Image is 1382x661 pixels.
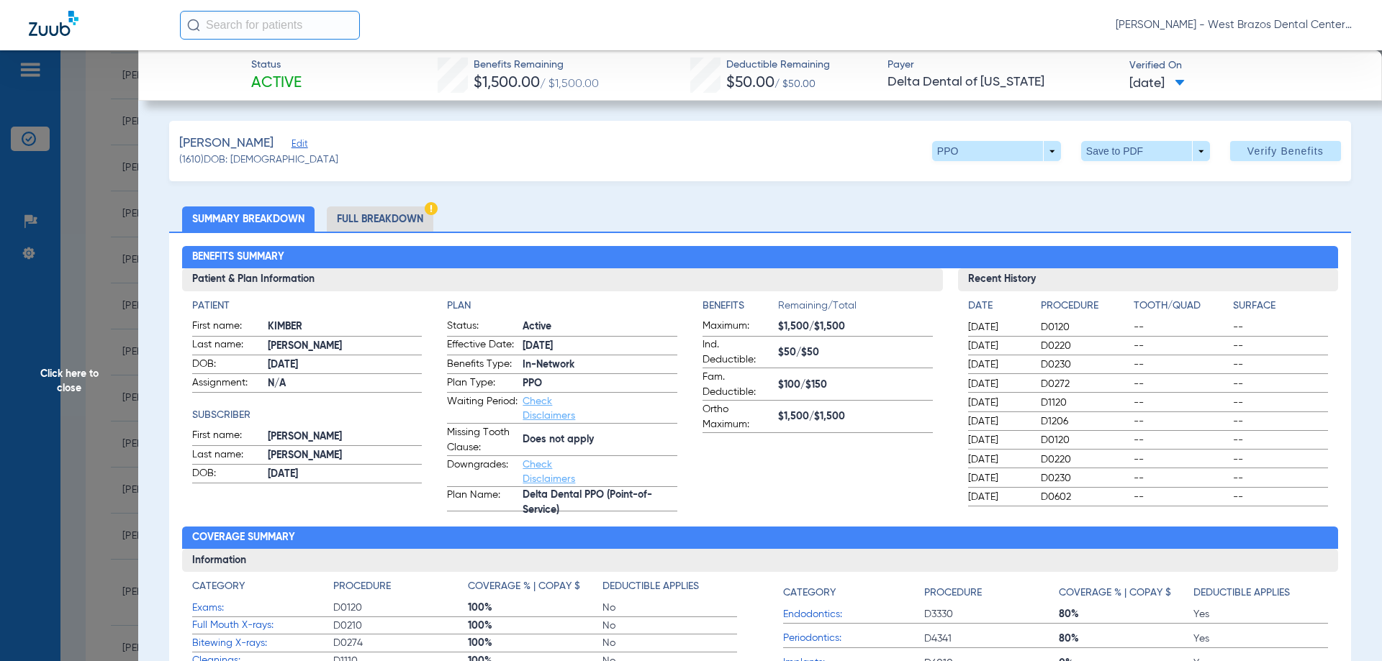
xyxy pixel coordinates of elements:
span: 80% [1059,607,1193,621]
span: [DATE] [968,490,1029,504]
h4: Category [783,585,836,601]
h4: Procedure [924,585,982,601]
app-breakdown-title: Tooth/Quad [1134,298,1229,319]
span: DOB: [192,357,263,374]
span: Full Mouth X-rays: [192,618,333,633]
span: Status: [447,319,518,336]
li: Summary Breakdown [182,206,315,232]
span: D0220 [1041,339,1129,353]
span: -- [1134,396,1229,410]
span: D1120 [1041,396,1129,410]
h2: Coverage Summary [182,526,1339,550]
span: Periodontics: [783,631,924,646]
span: -- [1233,490,1328,504]
span: Deductible Remaining [726,58,830,73]
h4: Plan [447,298,677,314]
span: Delta Dental PPO (Point-of-Service) [523,496,677,511]
span: Yes [1193,607,1328,621]
span: -- [1134,471,1229,486]
span: -- [1134,452,1229,467]
span: [PERSON_NAME] [268,339,423,354]
h4: Category [192,579,245,594]
span: D0220 [1041,452,1129,467]
span: -- [1233,414,1328,429]
span: Benefits Remaining [474,58,599,73]
span: 100% [468,619,602,633]
a: Check Disclaimers [523,460,575,484]
span: D0120 [333,601,468,615]
app-breakdown-title: Date [968,298,1029,319]
span: Exams: [192,601,333,616]
span: D0230 [1041,357,1129,372]
span: Downgrades: [447,457,518,486]
span: Fam. Deductible: [703,370,773,400]
span: [PERSON_NAME] - West Brazos Dental Center [GEOGRAPHIC_DATA] [1116,18,1353,32]
span: In-Network [523,357,677,373]
span: [DATE] [968,396,1029,410]
img: Hazard [425,202,438,215]
span: Yes [1193,632,1328,646]
app-breakdown-title: Deductible Applies [602,579,737,599]
h4: Procedure [1041,298,1129,314]
span: Plan Type: [447,375,518,393]
span: Effective Date: [447,337,518,355]
h4: Date [968,298,1029,314]
span: [DATE] [968,320,1029,334]
span: (1610) DOB: [DEMOGRAPHIC_DATA] [179,152,338,168]
span: First name: [192,428,263,445]
span: -- [1233,452,1328,467]
span: [DATE] [1129,75,1185,93]
span: Maximum: [703,319,773,336]
span: -- [1233,396,1328,410]
span: Delta Dental of [US_STATE] [888,73,1117,91]
span: Last name: [192,337,263,355]
span: Verified On [1129,58,1359,73]
span: D0272 [1041,377,1129,391]
span: -- [1134,339,1229,353]
app-breakdown-title: Surface [1233,298,1328,319]
h3: Information [182,549,1339,572]
span: D0120 [1041,320,1129,334]
h4: Coverage % | Copay $ [1059,585,1171,601]
button: Save to PDF [1081,141,1210,161]
span: -- [1134,433,1229,447]
h4: Deductible Applies [602,579,699,594]
span: $100/$150 [778,378,933,393]
a: Check Disclaimers [523,396,575,421]
span: -- [1134,490,1229,504]
span: [PERSON_NAME] [268,429,423,445]
span: [PERSON_NAME] [268,448,423,463]
span: $1,500.00 [474,76,540,91]
span: PPO [523,376,677,391]
span: -- [1134,414,1229,429]
span: 80% [1059,632,1193,646]
span: -- [1233,339,1328,353]
span: KIMBER [268,319,423,334]
img: Zuub Logo [29,11,78,36]
h3: Recent History [958,268,1339,291]
span: First name: [192,319,263,336]
app-breakdown-title: Procedure [333,579,468,599]
span: -- [1134,357,1229,372]
app-breakdown-title: Procedure [924,579,1059,606]
span: -- [1233,320,1328,334]
app-breakdown-title: Category [192,579,333,599]
input: Search for patients [180,11,360,40]
span: No [602,601,737,615]
span: -- [1134,320,1229,334]
app-breakdown-title: Deductible Applies [1193,579,1328,606]
span: No [602,619,737,633]
span: Active [251,73,302,94]
h4: Coverage % | Copay $ [468,579,580,594]
span: Ortho Maximum: [703,402,773,432]
span: [DATE] [523,339,677,354]
span: Plan Name: [447,488,518,511]
h4: Subscriber [192,408,423,423]
h4: Tooth/Quad [1134,298,1229,314]
span: [DATE] [968,357,1029,372]
span: D0274 [333,636,468,650]
span: Endodontics: [783,607,924,622]
span: $50.00 [726,76,774,91]
span: $50/$50 [778,345,933,360]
